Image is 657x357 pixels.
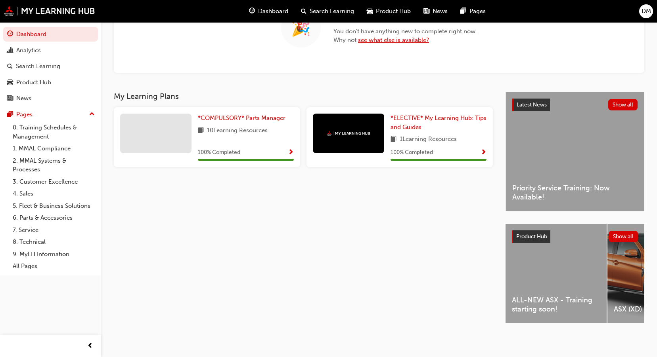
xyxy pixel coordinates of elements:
[16,62,60,71] div: Search Learning
[512,99,638,111] a: Latest NewsShow all
[207,126,268,136] span: 10 Learning Resources
[4,6,95,16] img: mmal
[423,6,429,16] span: news-icon
[454,3,492,19] a: pages-iconPages
[3,25,98,107] button: DashboardAnalyticsSearch LearningProduct HubNews
[10,224,98,236] a: 7. Service
[512,296,600,313] span: ALL-NEW ASX - Training starting soon!
[114,92,493,101] h3: My Learning Plans
[3,91,98,106] a: News
[243,3,295,19] a: guage-iconDashboard
[367,6,373,16] span: car-icon
[291,23,311,32] span: 🎉
[198,148,240,157] span: 100 % Completed
[288,149,294,156] span: Show Progress
[10,260,98,272] a: All Pages
[512,230,638,243] a: Product HubShow all
[333,27,477,36] span: You don't have anything new to complete right now.
[10,122,98,142] a: 0. Training Schedules & Management
[7,95,13,102] span: news-icon
[417,3,454,19] a: news-iconNews
[391,135,396,144] span: book-icon
[512,184,638,201] span: Priority Service Training: Now Available!
[16,94,31,103] div: News
[10,142,98,155] a: 1. MMAL Compliance
[433,7,448,16] span: News
[10,200,98,212] a: 5. Fleet & Business Solutions
[7,47,13,54] span: chart-icon
[7,63,13,70] span: search-icon
[10,155,98,176] a: 2. MMAL Systems & Processes
[609,231,638,242] button: Show all
[391,114,487,131] a: *ELECTIVE* My Learning Hub: Tips and Guides
[310,7,354,16] span: Search Learning
[3,27,98,42] a: Dashboard
[10,236,98,248] a: 8. Technical
[7,31,13,38] span: guage-icon
[7,79,13,86] span: car-icon
[460,6,466,16] span: pages-icon
[358,36,429,44] a: see what else is available?
[198,114,289,123] a: *COMPULSORY* Parts Manager
[3,107,98,122] button: Pages
[10,176,98,188] a: 3. Customer Excellence
[506,224,607,323] a: ALL-NEW ASX - Training starting soon!
[16,46,41,55] div: Analytics
[360,3,417,19] a: car-iconProduct Hub
[198,114,285,122] span: *COMPULSORY* Parts Manager
[642,7,651,16] span: DM
[333,36,477,45] span: Why not
[400,135,457,144] span: 1 Learning Resources
[376,7,411,16] span: Product Hub
[10,212,98,224] a: 6. Parts & Accessories
[89,109,95,120] span: up-icon
[295,3,360,19] a: search-iconSearch Learning
[391,148,433,157] span: 100 % Completed
[3,75,98,90] a: Product Hub
[391,114,487,131] span: *ELECTIVE* My Learning Hub: Tips and Guides
[481,148,487,158] button: Show Progress
[3,43,98,58] a: Analytics
[469,7,486,16] span: Pages
[608,99,638,110] button: Show all
[288,148,294,158] button: Show Progress
[7,111,13,118] span: pages-icon
[16,110,33,119] div: Pages
[481,149,487,156] span: Show Progress
[249,6,255,16] span: guage-icon
[87,341,93,351] span: prev-icon
[198,126,204,136] span: book-icon
[301,6,306,16] span: search-icon
[16,78,51,87] div: Product Hub
[258,7,288,16] span: Dashboard
[10,248,98,260] a: 9. MyLH Information
[639,4,653,18] button: DM
[10,188,98,200] a: 4. Sales
[516,233,547,240] span: Product Hub
[517,101,547,108] span: Latest News
[506,92,644,211] a: Latest NewsShow allPriority Service Training: Now Available!
[3,59,98,74] a: Search Learning
[327,131,370,136] img: mmal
